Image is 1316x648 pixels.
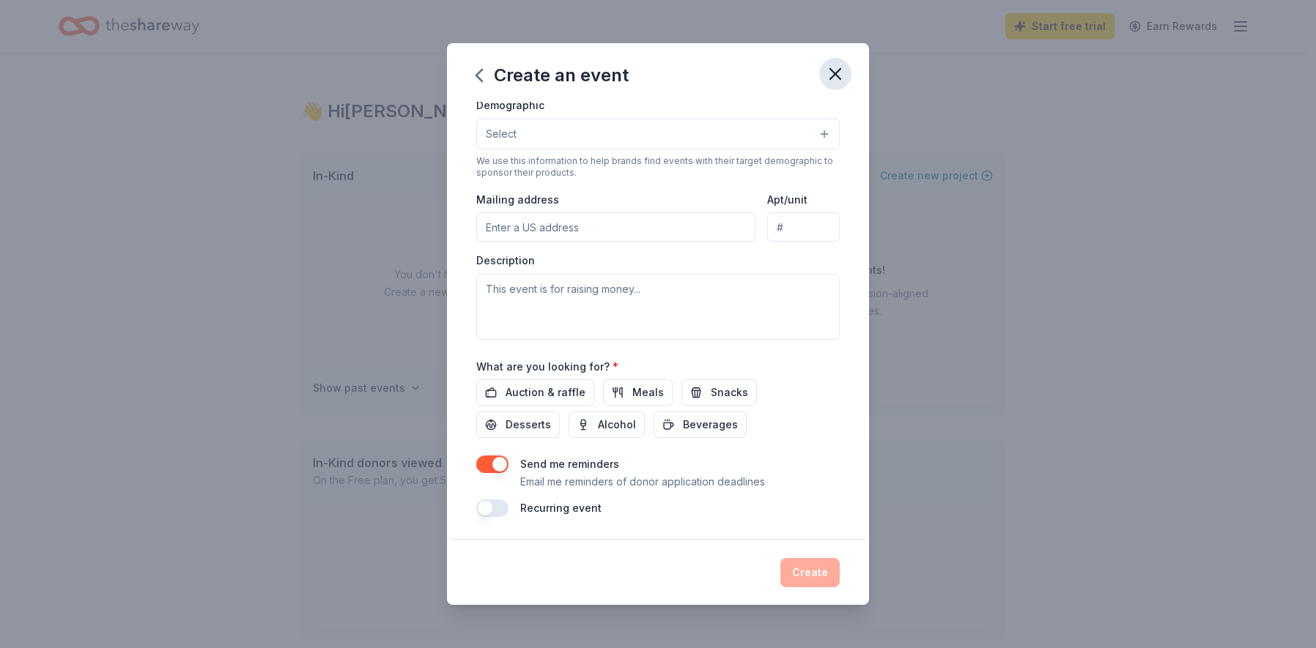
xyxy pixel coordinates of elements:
div: Create an event [476,64,629,87]
label: Recurring event [520,502,602,514]
button: Alcohol [569,411,645,438]
span: Select [486,125,517,143]
button: Desserts [476,411,560,438]
button: Meals [603,379,673,406]
label: Demographic [476,98,544,113]
label: Description [476,253,535,268]
p: Email me reminders of donor application deadlines [520,473,765,491]
label: Send me reminders [520,458,619,470]
input: Enter a US address [476,212,755,242]
span: Snacks [711,384,748,401]
button: Select [476,119,840,149]
span: Meals [632,384,664,401]
label: What are you looking for? [476,360,618,374]
input: # [767,212,840,242]
label: Apt/unit [767,193,807,207]
button: Auction & raffle [476,379,594,406]
span: Alcohol [598,416,636,433]
span: Auction & raffle [506,384,585,401]
button: Beverages [654,411,747,438]
span: Desserts [506,416,551,433]
span: Beverages [683,416,738,433]
div: We use this information to help brands find events with their target demographic to sponsor their... [476,155,840,179]
label: Mailing address [476,193,559,207]
button: Snacks [681,379,757,406]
